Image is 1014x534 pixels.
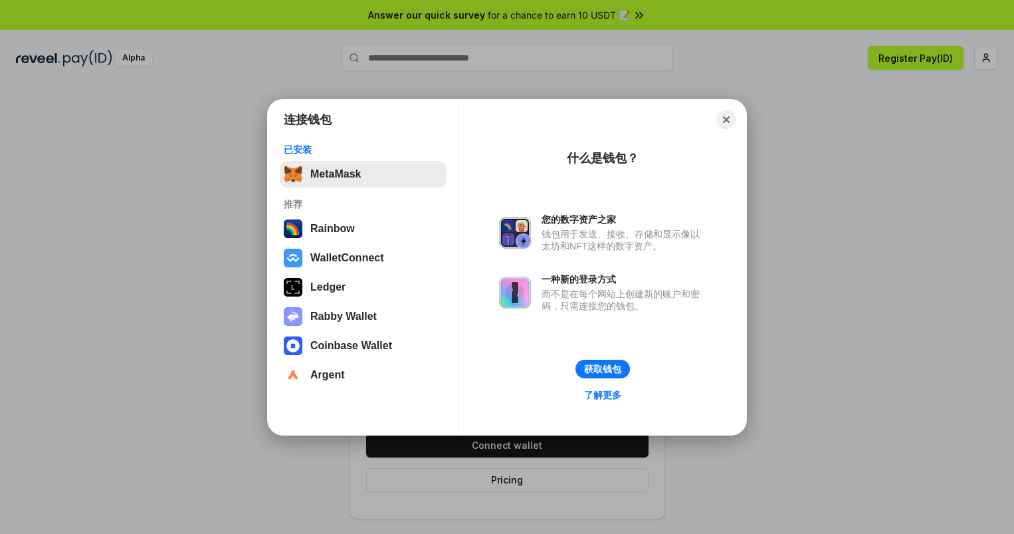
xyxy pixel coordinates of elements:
img: svg+xml,%3Csvg%20width%3D%22120%22%20height%3D%22120%22%20viewBox%3D%220%200%20120%20120%22%20fil... [284,219,302,238]
button: Coinbase Wallet [280,333,447,359]
button: Ledger [280,274,447,301]
button: Rabby Wallet [280,303,447,330]
img: svg+xml,%3Csvg%20xmlns%3D%22http%3A%2F%2Fwww.w3.org%2F2000%2Fsvg%22%20fill%3D%22none%22%20viewBox... [499,217,531,249]
h1: 连接钱包 [284,112,332,128]
img: svg+xml,%3Csvg%20xmlns%3D%22http%3A%2F%2Fwww.w3.org%2F2000%2Fsvg%22%20width%3D%2228%22%20height%3... [284,278,302,297]
div: 您的数字资产之家 [542,213,706,225]
div: 获取钱包 [584,363,621,375]
div: 推荐 [284,198,443,210]
img: svg+xml,%3Csvg%20width%3D%2228%22%20height%3D%2228%22%20viewBox%3D%220%200%2028%2028%22%20fill%3D... [284,336,302,355]
div: 一种新的登录方式 [542,273,706,285]
a: 了解更多 [576,386,629,404]
div: Ledger [310,281,346,293]
div: Coinbase Wallet [310,340,392,352]
div: Rainbow [310,223,355,235]
div: Rabby Wallet [310,311,377,323]
img: svg+xml,%3Csvg%20fill%3D%22none%22%20height%3D%2233%22%20viewBox%3D%220%200%2035%2033%22%20width%... [284,165,302,184]
div: 了解更多 [584,389,621,401]
div: WalletConnect [310,252,384,264]
img: svg+xml,%3Csvg%20xmlns%3D%22http%3A%2F%2Fwww.w3.org%2F2000%2Fsvg%22%20fill%3D%22none%22%20viewBox... [499,277,531,309]
button: Close [717,110,736,129]
div: Argent [310,369,345,381]
button: Argent [280,362,447,388]
button: Rainbow [280,215,447,242]
div: 已安装 [284,144,443,156]
div: 而不是在每个网站上创建新的账户和密码，只需连接您的钱包。 [542,288,706,312]
div: 钱包用于发送、接收、存储和显示像以太坊和NFT这样的数字资产。 [542,228,706,252]
button: MetaMask [280,161,447,188]
img: svg+xml,%3Csvg%20width%3D%2228%22%20height%3D%2228%22%20viewBox%3D%220%200%2028%2028%22%20fill%3D... [284,249,302,267]
img: svg+xml,%3Csvg%20width%3D%2228%22%20height%3D%2228%22%20viewBox%3D%220%200%2028%2028%22%20fill%3D... [284,366,302,384]
div: MetaMask [310,168,361,180]
button: 获取钱包 [575,360,630,378]
img: svg+xml,%3Csvg%20xmlns%3D%22http%3A%2F%2Fwww.w3.org%2F2000%2Fsvg%22%20fill%3D%22none%22%20viewBox... [284,307,302,326]
button: WalletConnect [280,245,447,271]
div: 什么是钱包？ [567,150,639,166]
